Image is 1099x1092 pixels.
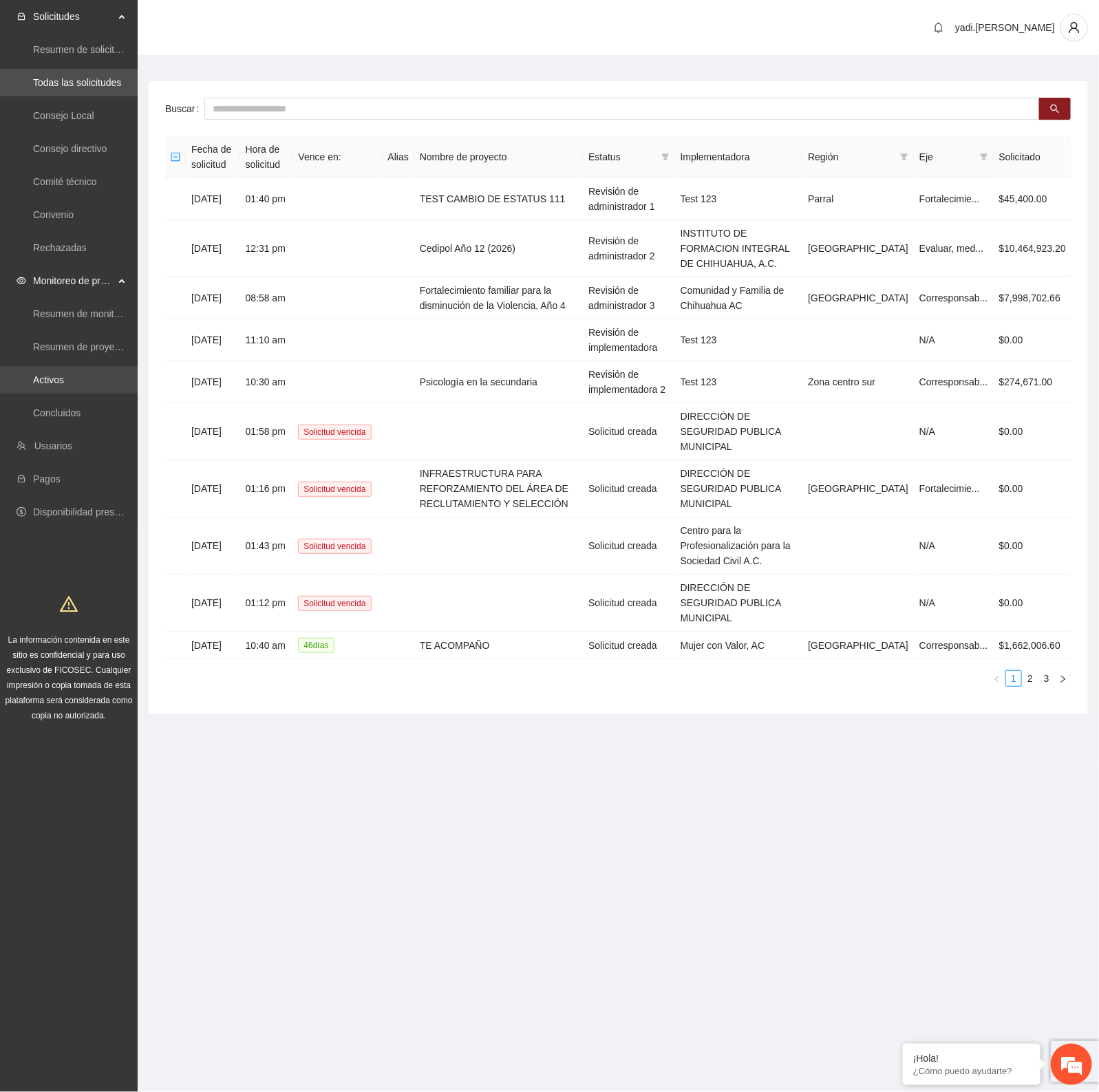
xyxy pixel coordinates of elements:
td: TEST CAMBIO DE ESTATUS 111 [414,178,583,220]
span: inbox [17,12,26,21]
th: Hora de solicitud [240,136,293,178]
td: DIRECCIÓN DE SEGURIDAD PUBLICA MUNICIPAL [675,575,803,632]
td: TE ACOMPAÑO [414,632,583,659]
td: $0.00 [994,403,1071,460]
td: DIRECCIÓN DE SEGURIDAD PUBLICA MUNICIPAL [675,403,803,460]
td: Revisión de administrador 3 [583,277,674,319]
button: user [1060,14,1088,41]
span: Solicitudes [33,3,114,30]
td: 01:40 pm [240,178,293,220]
span: right [1059,675,1067,683]
span: 46 día s [298,638,334,653]
button: search [1039,98,1071,120]
span: Corresponsab... [919,640,988,651]
td: $274,671.00 [994,361,1071,403]
td: [DATE] [186,632,240,659]
td: Revisión de implementadora 2 [583,361,674,403]
td: Zona centro sur [802,361,914,403]
a: Resumen de monitoreo [33,308,134,319]
span: Solicitud vencida [298,482,371,497]
td: Test 123 [675,361,803,403]
td: Test 123 [675,178,803,220]
td: [DATE] [186,277,240,319]
td: Solicitud creada [583,575,674,632]
td: [GEOGRAPHIC_DATA] [802,220,914,277]
td: [DATE] [186,319,240,361]
a: Comité técnico [33,176,97,187]
td: $0.00 [994,460,1071,517]
td: $1,662,006.60 [994,632,1071,659]
td: Parral [802,178,914,220]
td: $0.00 [994,319,1071,361]
td: Fortalecimiento familiar para la disminución de la Violencia, Año 4 [414,277,583,319]
span: Evaluar, med... [919,243,983,254]
span: warning [60,595,78,613]
button: right [1055,670,1071,687]
td: Comunidad y Familia de Chihuahua AC [675,277,803,319]
span: search [1050,104,1060,115]
td: $7,998,702.66 [994,277,1071,319]
span: Corresponsab... [919,292,988,303]
td: 08:58 am [240,277,293,319]
span: filter [980,153,988,161]
a: Convenio [33,209,74,220]
span: Solicitud vencida [298,539,371,554]
td: N/A [914,403,994,460]
li: Previous Page [989,670,1005,687]
a: Rechazadas [33,242,87,253]
span: filter [977,147,991,167]
span: Fortalecimie... [919,193,980,204]
span: yadi.[PERSON_NAME] [955,22,1055,33]
p: ¿Cómo puedo ayudarte? [913,1066,1030,1076]
span: Eje [919,149,974,164]
a: Concluidos [33,407,81,418]
span: Corresponsab... [919,376,988,387]
td: [DATE] [186,517,240,575]
td: [DATE] [186,220,240,277]
a: 3 [1039,671,1054,686]
td: 10:30 am [240,361,293,403]
a: Consejo directivo [33,143,107,154]
span: bell [928,22,949,33]
span: user [1061,21,1087,34]
button: left [989,670,1005,687]
span: filter [900,153,908,161]
th: Alias [383,136,414,178]
span: Solicitud vencida [298,425,371,440]
a: Resumen de proyectos aprobados [33,341,180,352]
a: Pagos [33,473,61,484]
span: Fortalecimie... [919,483,980,494]
li: Next Page [1055,670,1071,687]
td: [DATE] [186,460,240,517]
td: 01:16 pm [240,460,293,517]
li: 3 [1038,670,1055,687]
td: N/A [914,319,994,361]
td: $10,464,923.20 [994,220,1071,277]
td: Solicitud creada [583,517,674,575]
td: Revisión de administrador 1 [583,178,674,220]
span: minus-square [171,152,180,162]
td: Solicitud creada [583,460,674,517]
th: Solicitado [994,136,1071,178]
span: eye [17,276,26,286]
td: Revisión de administrador 2 [583,220,674,277]
td: N/A [914,517,994,575]
td: $0.00 [994,517,1071,575]
span: Estatus [588,149,655,164]
td: 01:58 pm [240,403,293,460]
a: 2 [1023,671,1038,686]
span: left [993,675,1001,683]
div: ¡Hola! [913,1053,1030,1064]
td: Mujer con Valor, AC [675,632,803,659]
span: filter [897,147,911,167]
td: 10:40 am [240,632,293,659]
li: 1 [1005,670,1022,687]
td: Revisión de implementadora [583,319,674,361]
td: INSTITUTO DE FORMACION INTEGRAL DE CHIHUAHUA, A.C. [675,220,803,277]
li: 2 [1022,670,1038,687]
td: [DATE] [186,403,240,460]
button: bell [928,17,950,39]
td: Solicitud creada [583,403,674,460]
span: filter [659,147,672,167]
span: Región [808,149,895,164]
